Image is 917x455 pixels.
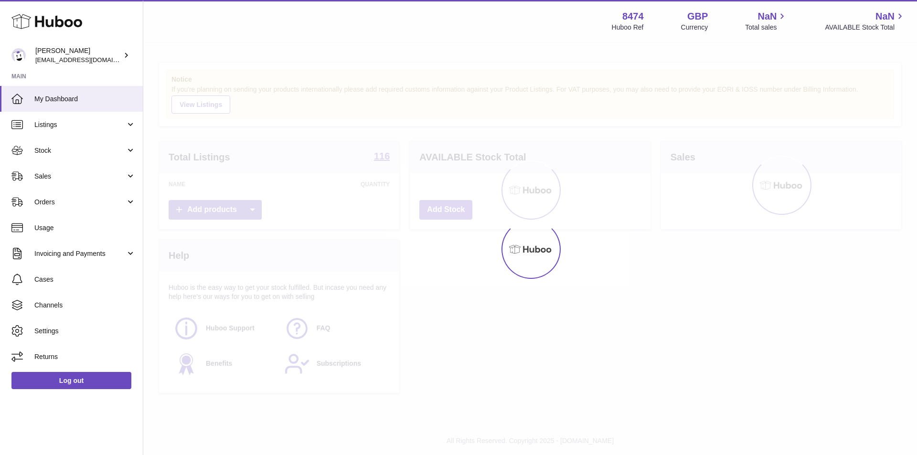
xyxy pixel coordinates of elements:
[11,48,26,63] img: orders@neshealth.com
[34,120,126,129] span: Listings
[34,95,136,104] span: My Dashboard
[35,56,140,63] span: [EMAIL_ADDRESS][DOMAIN_NAME]
[34,146,126,155] span: Stock
[34,327,136,336] span: Settings
[745,10,788,32] a: NaN Total sales
[687,10,708,23] strong: GBP
[35,46,121,64] div: [PERSON_NAME]
[34,223,136,233] span: Usage
[34,275,136,284] span: Cases
[34,172,126,181] span: Sales
[825,10,906,32] a: NaN AVAILABLE Stock Total
[34,301,136,310] span: Channels
[745,23,788,32] span: Total sales
[612,23,644,32] div: Huboo Ref
[757,10,777,23] span: NaN
[34,352,136,361] span: Returns
[681,23,708,32] div: Currency
[622,10,644,23] strong: 8474
[875,10,895,23] span: NaN
[825,23,906,32] span: AVAILABLE Stock Total
[34,198,126,207] span: Orders
[34,249,126,258] span: Invoicing and Payments
[11,372,131,389] a: Log out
